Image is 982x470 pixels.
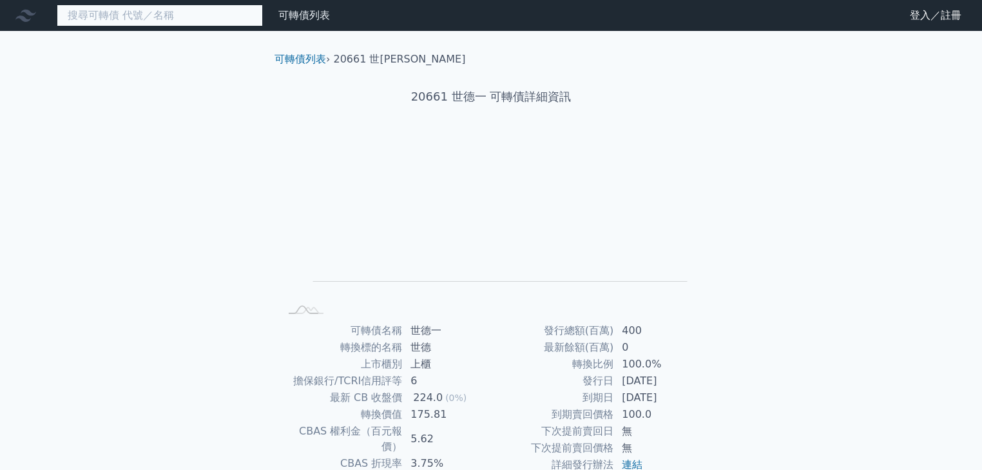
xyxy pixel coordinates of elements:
td: [DATE] [614,389,702,406]
td: 世德一 [403,322,491,339]
td: [DATE] [614,373,702,389]
li: 20661 世[PERSON_NAME] [334,52,466,67]
td: 轉換比例 [491,356,614,373]
td: 5.62 [403,423,491,455]
li: › [274,52,330,67]
td: 0 [614,339,702,356]
td: 下次提前賣回日 [491,423,614,440]
td: 上櫃 [403,356,491,373]
td: 400 [614,322,702,339]
td: 上市櫃別 [280,356,403,373]
a: 登入／註冊 [900,5,972,26]
td: 100.0% [614,356,702,373]
h1: 20661 世德一 可轉債詳細資訊 [264,88,718,106]
input: 搜尋可轉債 代號／名稱 [57,5,263,26]
a: 可轉債列表 [278,9,330,21]
td: 可轉債名稱 [280,322,403,339]
a: 可轉債列表 [274,53,326,65]
td: 最新餘額(百萬) [491,339,614,356]
td: 轉換標的名稱 [280,339,403,356]
span: (0%) [445,393,467,403]
td: 無 [614,423,702,440]
td: 到期日 [491,389,614,406]
td: 發行總額(百萬) [491,322,614,339]
td: 擔保銀行/TCRI信用評等 [280,373,403,389]
td: 100.0 [614,406,702,423]
td: CBAS 權利金（百元報價） [280,423,403,455]
td: 到期賣回價格 [491,406,614,423]
div: 224.0 [410,390,445,406]
td: 6 [403,373,491,389]
td: 世德 [403,339,491,356]
td: 下次提前賣回價格 [491,440,614,456]
td: 175.81 [403,406,491,423]
td: 發行日 [491,373,614,389]
td: 轉換價值 [280,406,403,423]
g: Chart [301,146,688,300]
td: 無 [614,440,702,456]
td: 最新 CB 收盤價 [280,389,403,406]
